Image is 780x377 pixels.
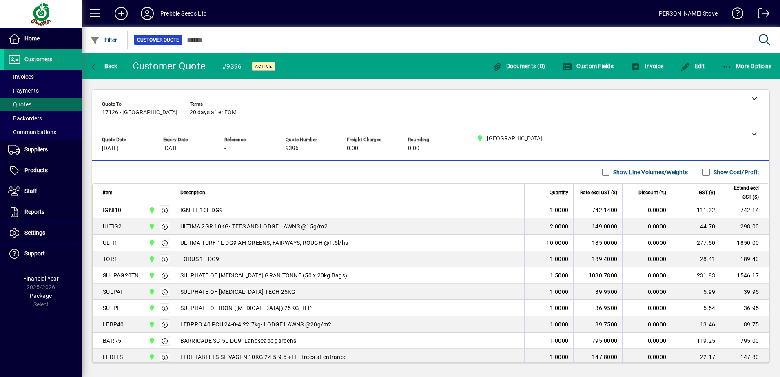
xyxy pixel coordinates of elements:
span: Customer Quote [137,36,179,44]
span: Suppliers [24,146,48,153]
span: Invoice [631,63,663,69]
div: 742.1400 [578,206,617,214]
td: 742.14 [720,202,769,218]
span: 17126 - [GEOGRAPHIC_DATA] [102,109,177,116]
span: SULPHATE OF IRON ([MEDICAL_DATA]) 25KG HEP [180,304,312,312]
span: Support [24,250,45,257]
span: 1.0000 [550,288,569,296]
td: 89.75 [720,316,769,333]
a: Backorders [4,111,82,125]
span: Item [103,188,113,197]
label: Show Cost/Profit [712,168,759,176]
a: Reports [4,202,82,222]
td: 795.00 [720,333,769,349]
div: 36.9500 [578,304,617,312]
button: Edit [678,59,707,73]
span: Description [180,188,205,197]
app-page-header-button: Back [82,59,126,73]
span: Home [24,35,40,42]
span: Financial Year [23,275,59,282]
div: ULTI1 [103,239,117,247]
span: [DATE] [163,145,180,152]
span: Rate excl GST ($) [580,188,617,197]
span: CHRISTCHURCH [146,271,156,280]
span: CHRISTCHURCH [146,255,156,264]
span: Quantity [550,188,568,197]
span: TORUS 1L DG9 [180,255,219,263]
td: 13.46 [671,316,720,333]
td: 1850.00 [720,235,769,251]
label: Show Line Volumes/Weights [612,168,688,176]
span: CHRISTCHURCH [146,353,156,361]
span: LEBPRO 40 PCU 24-0-4 22.7kg- LODGE LAWNS @20g/m2 [180,320,332,328]
span: Customers [24,56,52,62]
span: Documents (0) [492,63,545,69]
span: Backorders [8,115,42,122]
span: 1.0000 [550,206,569,214]
span: Filter [90,37,117,43]
span: Reports [24,208,44,215]
button: Back [88,59,120,73]
td: 147.80 [720,349,769,365]
span: CHRISTCHURCH [146,336,156,345]
div: FERTTS [103,353,123,361]
td: 0.0000 [622,333,671,349]
td: 277.50 [671,235,720,251]
td: 28.41 [671,251,720,267]
span: CHRISTCHURCH [146,304,156,313]
td: 39.95 [720,284,769,300]
span: CHRISTCHURCH [146,206,156,215]
span: 1.0000 [550,304,569,312]
a: Home [4,29,82,49]
span: Back [90,63,117,69]
span: Package [30,293,52,299]
button: Documents (0) [490,59,547,73]
td: 22.17 [671,349,720,365]
td: 231.93 [671,267,720,284]
div: 185.0000 [578,239,617,247]
span: CHRISTCHURCH [146,287,156,296]
a: Logout [752,2,770,28]
div: 39.9500 [578,288,617,296]
span: 1.0000 [550,353,569,361]
td: 0.0000 [622,251,671,267]
button: Invoice [629,59,665,73]
span: Invoices [8,73,34,80]
td: 119.25 [671,333,720,349]
div: #9396 [222,60,242,73]
div: SULPI [103,304,119,312]
a: Quotes [4,98,82,111]
div: LEBP40 [103,320,124,328]
td: 0.0000 [622,218,671,235]
div: TOR1 [103,255,117,263]
td: 5.54 [671,300,720,316]
span: 0.00 [408,145,419,152]
span: [DATE] [102,145,119,152]
span: 1.0000 [550,320,569,328]
span: Discount (%) [638,188,666,197]
td: 189.40 [720,251,769,267]
span: CHRISTCHURCH [146,320,156,329]
td: 0.0000 [622,300,671,316]
a: Products [4,160,82,181]
div: 189.4000 [578,255,617,263]
span: Payments [8,87,39,94]
span: 20 days after EOM [190,109,237,116]
td: 0.0000 [622,284,671,300]
td: 0.0000 [622,267,671,284]
span: Active [255,64,272,69]
td: 111.32 [671,202,720,218]
span: ULTIMA 2GR 10KG- TEES AND LODGE LAWNS @15g/m2 [180,222,328,231]
span: 10.0000 [546,239,568,247]
div: 795.0000 [578,337,617,345]
span: Custom Fields [562,63,614,69]
span: Staff [24,188,37,194]
div: Prebble Seeds Ltd [160,7,207,20]
span: SULPHATE OF [MEDICAL_DATA] GRAN TONNE (50 x 20kg Bags) [180,271,348,279]
a: Knowledge Base [726,2,744,28]
span: SULPHATE OF [MEDICAL_DATA] TECH 25KG [180,288,296,296]
td: 298.00 [720,218,769,235]
td: 36.95 [720,300,769,316]
span: 9396 [286,145,299,152]
button: Profile [134,6,160,21]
